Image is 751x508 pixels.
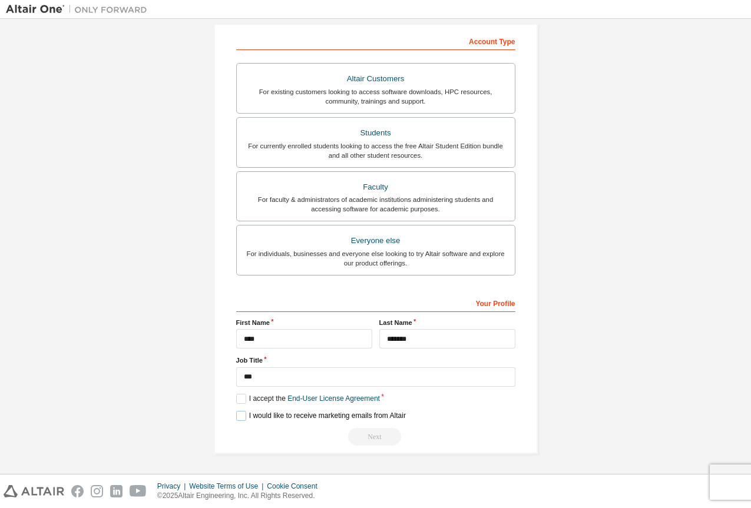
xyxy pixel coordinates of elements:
[157,482,189,491] div: Privacy
[236,428,515,446] div: Email already exists
[6,4,153,15] img: Altair One
[236,394,380,404] label: I accept the
[236,293,515,312] div: Your Profile
[244,125,508,141] div: Students
[267,482,324,491] div: Cookie Consent
[244,179,508,195] div: Faculty
[244,71,508,87] div: Altair Customers
[110,485,123,497] img: linkedin.svg
[244,87,508,106] div: For existing customers looking to access software downloads, HPC resources, community, trainings ...
[379,318,515,327] label: Last Name
[91,485,103,497] img: instagram.svg
[236,318,372,327] label: First Name
[130,485,147,497] img: youtube.svg
[236,31,515,50] div: Account Type
[244,195,508,214] div: For faculty & administrators of academic institutions administering students and accessing softwa...
[4,485,64,497] img: altair_logo.svg
[244,141,508,160] div: For currently enrolled students looking to access the free Altair Student Edition bundle and all ...
[236,411,406,421] label: I would like to receive marketing emails from Altair
[244,249,508,268] div: For individuals, businesses and everyone else looking to try Altair software and explore our prod...
[157,491,325,501] p: © 2025 Altair Engineering, Inc. All Rights Reserved.
[71,485,84,497] img: facebook.svg
[236,356,515,365] label: Job Title
[189,482,267,491] div: Website Terms of Use
[244,233,508,249] div: Everyone else
[287,394,380,403] a: End-User License Agreement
